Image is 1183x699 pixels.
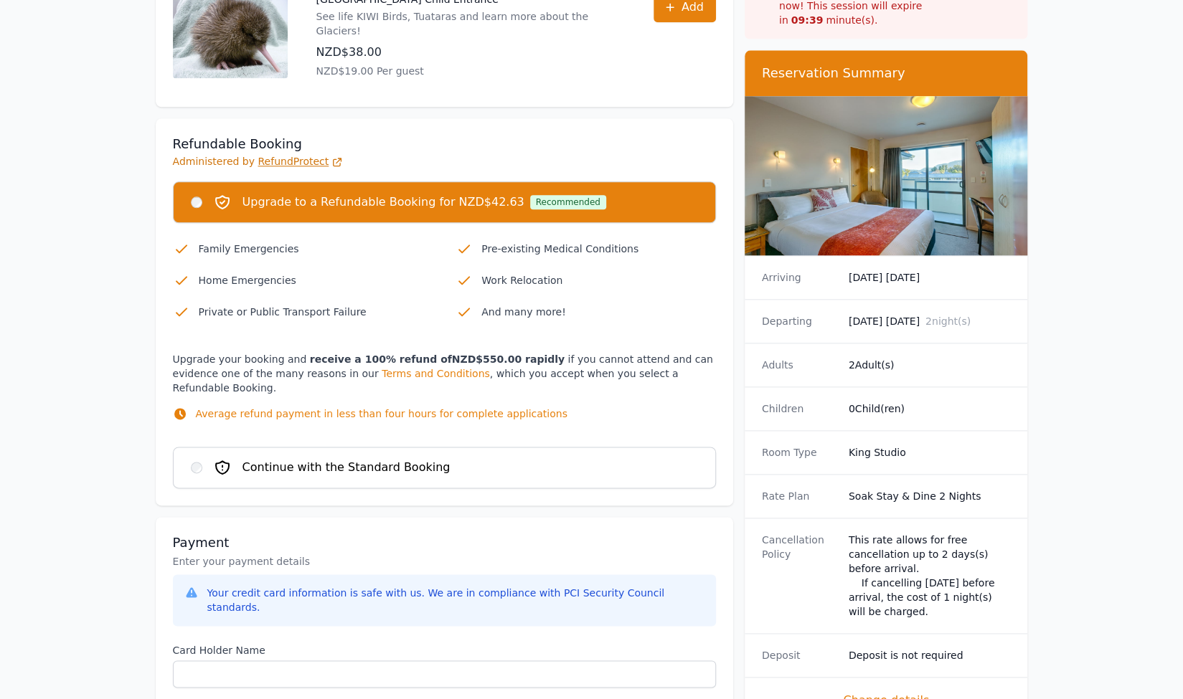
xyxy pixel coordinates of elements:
dt: Rate Plan [762,489,837,503]
p: Enter your payment details [173,554,716,569]
p: Private or Public Transport Failure [199,303,433,320]
p: Family Emergencies [199,240,433,257]
label: Card Holder Name [173,643,716,657]
dt: Cancellation Policy [762,533,837,619]
dd: [DATE] [DATE] [849,270,1011,285]
p: Average refund payment in less than four hours for complete applications [196,406,567,421]
dd: 2 Adult(s) [849,358,1011,372]
dd: Deposit is not required [849,648,1011,662]
p: See life KIWI Birds, Tuataras and learn more about the Glaciers! [316,9,625,38]
p: NZD$19.00 Per guest [316,64,625,78]
p: Work Relocation [481,272,716,289]
p: Home Emergencies [199,272,433,289]
span: Continue with the Standard Booking [242,459,451,476]
div: Your credit card information is safe with us. We are in compliance with PCI Security Council stan... [207,586,704,614]
dt: Departing [762,314,837,328]
div: This rate allows for free cancellation up to 2 days(s) before arrival. If cancelling [DATE] befor... [849,533,1011,619]
dd: [DATE] [DATE] [849,314,1011,328]
p: Upgrade your booking and if you cannot attend and can evidence one of the many reasons in our , w... [173,352,716,435]
strong: receive a 100% refund of NZD$550.00 rapidly [310,353,565,365]
dd: Soak Stay & Dine 2 Nights [849,489,1011,503]
dt: Arriving [762,270,837,285]
dt: Children [762,401,837,416]
p: NZD$38.00 [316,44,625,61]
dd: 0 Child(ren) [849,401,1011,416]
dt: Deposit [762,648,837,662]
span: Administered by [173,156,344,167]
a: Terms and Conditions [382,368,490,379]
h3: Refundable Booking [173,135,716,153]
dt: Room Type [762,445,837,460]
div: Recommended [530,195,606,209]
dt: Adults [762,358,837,372]
p: Pre-existing Medical Conditions [481,240,716,257]
a: RefundProtect [258,156,343,167]
dd: King Studio [849,445,1011,460]
h3: Payment [173,534,716,551]
p: And many more! [481,303,716,320]
strong: 09 : 39 [791,14,824,26]
span: 2 night(s) [925,315,971,327]
img: King Studio [745,96,1028,255]
h3: Reservation Summary [762,65,1011,82]
span: Upgrade to a Refundable Booking for NZD$42.63 [242,194,524,211]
